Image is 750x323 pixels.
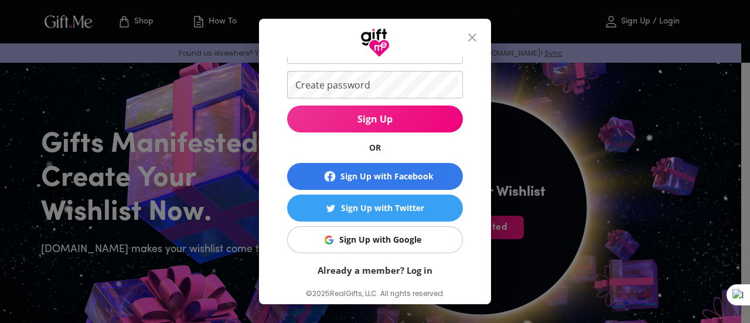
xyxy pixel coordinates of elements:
[340,170,434,183] div: Sign Up with Facebook
[287,113,463,125] span: Sign Up
[287,142,463,154] h6: OR
[360,28,390,57] img: GiftMe Logo
[325,236,333,244] img: Sign Up with Google
[287,195,463,222] button: Sign Up with TwitterSign Up with Twitter
[458,23,486,52] button: close
[349,302,371,312] a: Terms
[287,226,463,253] button: Sign Up with GoogleSign Up with Google
[318,264,432,276] a: Already a member? Log in
[287,163,463,190] button: Sign Up with Facebook
[341,202,424,215] div: Sign Up with Twitter
[376,302,402,312] a: Privacy
[339,233,421,246] div: Sign Up with Google
[287,286,463,301] p: © 2025 RealGifts, LLC. All rights reserved.
[326,204,335,213] img: Sign Up with Twitter
[287,106,463,132] button: Sign Up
